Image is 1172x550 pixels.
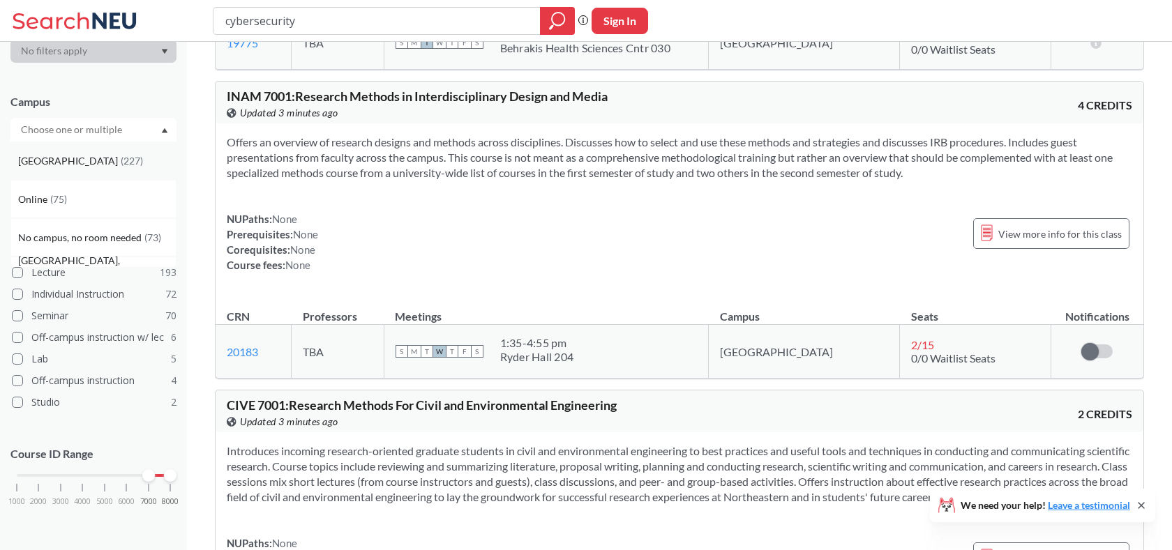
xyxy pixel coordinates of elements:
[74,498,91,505] span: 4000
[285,259,310,271] span: None
[8,498,25,505] span: 1000
[500,350,574,364] div: Ryder Hall 204
[471,345,483,358] span: S
[900,295,1051,325] th: Seats
[50,193,67,205] span: ( 75 )
[1078,98,1132,113] span: 4 CREDITS
[227,135,1132,181] section: Offers an overview of research designs and methods across disciplines. Discusses how to select an...
[292,325,384,379] td: TBA
[227,345,258,358] a: 20183
[446,345,458,358] span: T
[709,325,900,379] td: [GEOGRAPHIC_DATA]
[272,537,297,549] span: None
[30,498,47,505] span: 2000
[140,498,157,505] span: 7000
[1078,406,1132,422] span: 2 CREDITS
[96,498,113,505] span: 5000
[1048,499,1130,511] a: Leave a testimonial
[10,94,176,109] div: Campus
[227,397,617,413] span: CIVE 7001 : Research Methods For Civil and Environmental Engineering
[396,36,408,49] span: S
[421,36,433,49] span: T
[421,345,433,358] span: T
[161,128,168,133] svg: Dropdown arrow
[911,338,934,351] span: 2 / 15
[10,39,176,63] div: Dropdown arrow
[998,225,1122,243] span: View more info for this class
[500,41,670,55] div: Behrakis Health Sciences Cntr 030
[549,11,566,31] svg: magnifying glass
[500,336,574,350] div: 1:35 - 4:55 pm
[458,345,471,358] span: F
[540,7,575,35] div: magnifying glass
[290,243,315,256] span: None
[227,36,258,49] a: 19775
[911,43,996,56] span: 0/0 Waitlist Seats
[12,263,176,282] label: Lecture
[396,345,408,358] span: S
[408,345,421,358] span: M
[118,498,135,505] span: 6000
[433,345,446,358] span: W
[12,307,176,325] label: Seminar
[10,118,176,142] div: Dropdown arrow[GEOGRAPHIC_DATA](227)Online(75)No campus, no room needed(73)[GEOGRAPHIC_DATA], [GE...
[272,213,297,225] span: None
[1051,295,1143,325] th: Notifications
[165,308,176,323] span: 70
[165,287,176,302] span: 72
[14,121,131,138] input: Choose one or multiple
[162,498,179,505] span: 8000
[161,49,168,54] svg: Dropdown arrow
[171,351,176,367] span: 5
[446,36,458,49] span: T
[458,36,471,49] span: F
[10,446,176,462] p: Course ID Range
[471,36,483,49] span: S
[240,105,338,121] span: Updated 3 minutes ago
[12,328,176,346] label: Off-campus instruction w/ lec
[18,230,144,245] span: No campus, no room needed
[12,350,176,368] label: Lab
[384,295,709,325] th: Meetings
[18,192,50,207] span: Online
[12,372,176,390] label: Off-campus instruction
[961,501,1130,510] span: We need your help!
[911,351,996,365] span: 0/0 Waitlist Seats
[121,155,143,167] span: ( 227 )
[171,373,176,388] span: 4
[709,16,900,70] td: [GEOGRAPHIC_DATA]
[171,395,176,410] span: 2
[227,89,608,104] span: INAM 7001 : Research Methods in Interdisciplinary Design and Media
[227,309,250,324] div: CRN
[12,285,176,303] label: Individual Instruction
[433,36,446,49] span: W
[18,253,176,284] span: [GEOGRAPHIC_DATA], [GEOGRAPHIC_DATA]
[408,36,421,49] span: M
[171,330,176,345] span: 6
[293,228,318,240] span: None
[160,265,176,280] span: 193
[592,8,648,34] button: Sign In
[144,231,161,243] span: ( 73 )
[292,16,384,70] td: TBA
[18,153,121,169] span: [GEOGRAPHIC_DATA]
[52,498,69,505] span: 3000
[240,414,338,429] span: Updated 3 minutes ago
[292,295,384,325] th: Professors
[709,295,900,325] th: Campus
[227,211,318,273] div: NUPaths: Prerequisites: Corequisites: Course fees:
[224,9,530,33] input: Class, professor, course number, "phrase"
[12,393,176,411] label: Studio
[227,443,1132,505] section: Introduces incoming research-oriented graduate students in civil and environmental engineering to...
